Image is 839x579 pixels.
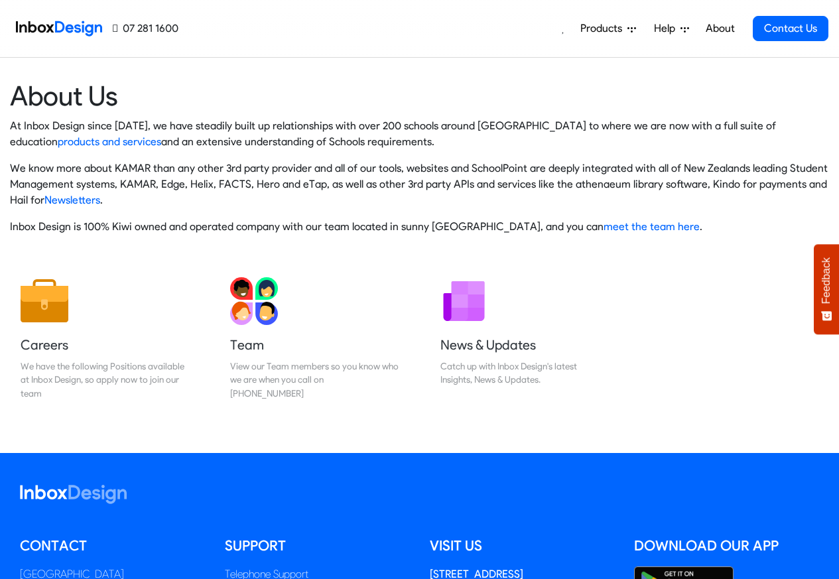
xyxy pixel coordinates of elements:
[753,16,828,41] a: Contact Us
[10,79,829,113] heading: About Us
[575,15,641,42] a: Products
[10,219,829,235] p: Inbox Design is 100% Kiwi owned and operated company with our team located in sunny [GEOGRAPHIC_D...
[20,536,205,556] h5: Contact
[10,161,829,208] p: We know more about KAMAR than any other 3rd party provider and all of our tools, websites and Sch...
[430,536,615,556] h5: Visit us
[230,359,399,400] div: View our Team members so you know who we are when you call on [PHONE_NUMBER]
[230,336,399,354] h5: Team
[814,244,839,334] button: Feedback - Show survey
[21,277,68,325] img: 2022_01_13_icon_job.svg
[440,277,488,325] img: 2022_01_12_icon_newsletter.svg
[44,194,100,206] a: Newsletters
[702,15,738,42] a: About
[580,21,627,36] span: Products
[21,359,189,400] div: We have the following Positions available at Inbox Design, so apply now to join our team
[440,359,609,387] div: Catch up with Inbox Design's latest Insights, News & Updates.
[21,336,189,354] h5: Careers
[440,336,609,354] h5: News & Updates
[10,267,200,411] a: Careers We have the following Positions available at Inbox Design, so apply now to join our team
[654,21,680,36] span: Help
[820,257,832,304] span: Feedback
[225,536,410,556] h5: Support
[20,485,127,504] img: logo_inboxdesign_white.svg
[649,15,694,42] a: Help
[58,135,161,148] a: products and services
[230,277,278,325] img: 2022_01_13_icon_team.svg
[430,267,619,411] a: News & Updates Catch up with Inbox Design's latest Insights, News & Updates.
[113,21,178,36] a: 07 281 1600
[634,536,819,556] h5: Download our App
[604,220,700,233] a: meet the team here
[10,118,829,150] p: At Inbox Design since [DATE], we have steadily built up relationships with over 200 schools aroun...
[220,267,409,411] a: Team View our Team members so you know who we are when you call on [PHONE_NUMBER]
